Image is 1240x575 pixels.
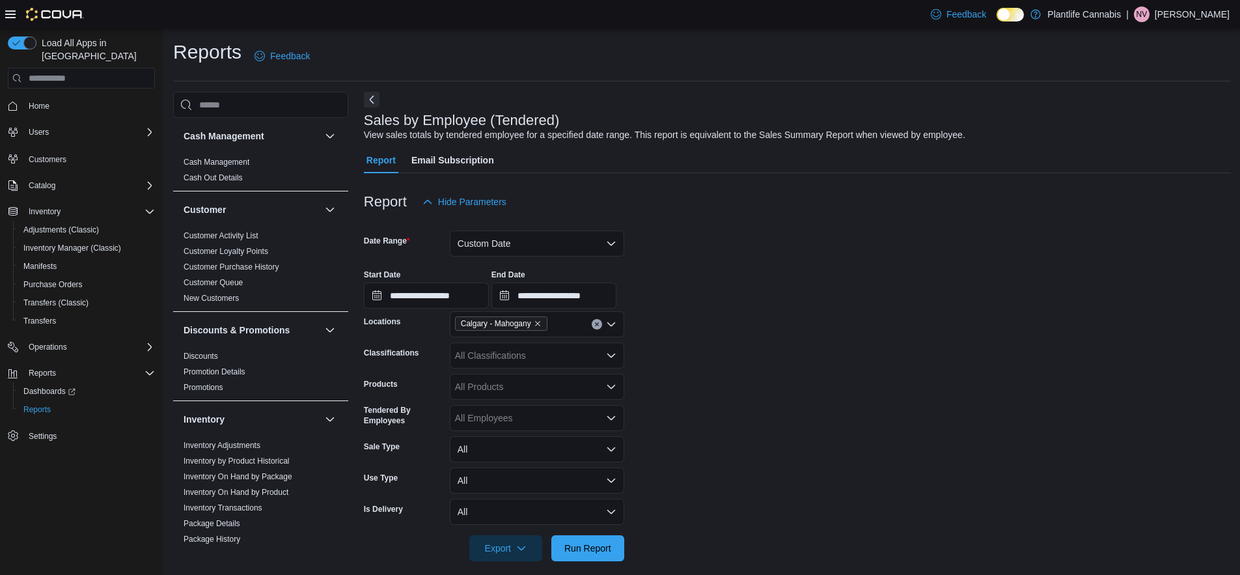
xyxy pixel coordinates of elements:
[3,123,160,141] button: Users
[23,150,155,167] span: Customers
[23,204,155,219] span: Inventory
[184,324,290,337] h3: Discounts & Promotions
[184,157,249,167] span: Cash Management
[23,339,155,355] span: Operations
[364,270,401,280] label: Start Date
[184,130,264,143] h3: Cash Management
[184,262,279,272] span: Customer Purchase History
[18,402,155,417] span: Reports
[184,367,245,377] span: Promotion Details
[997,8,1024,21] input: Dark Mode
[8,91,155,479] nav: Complex example
[184,324,320,337] button: Discounts & Promotions
[18,240,126,256] a: Inventory Manager (Classic)
[184,503,262,512] a: Inventory Transactions
[1134,7,1150,22] div: Nico Velasquez
[364,113,560,128] h3: Sales by Employee (Tendered)
[564,542,611,555] span: Run Report
[184,351,218,361] span: Discounts
[23,98,55,114] a: Home
[184,487,288,498] span: Inventory On Hand by Product
[1126,7,1129,22] p: |
[184,173,243,182] a: Cash Out Details
[491,283,616,309] input: Press the down key to open a popover containing a calendar.
[364,473,398,483] label: Use Type
[184,130,320,143] button: Cash Management
[13,400,160,419] button: Reports
[997,21,997,22] span: Dark Mode
[29,431,57,442] span: Settings
[29,101,49,111] span: Home
[322,322,338,338] button: Discounts & Promotions
[13,221,160,239] button: Adjustments (Classic)
[184,203,320,216] button: Customer
[364,379,398,389] label: Products
[364,283,489,309] input: Press the down key to open a popover containing a calendar.
[18,295,94,311] a: Transfers (Classic)
[184,472,292,481] a: Inventory On Hand by Package
[18,277,88,292] a: Purchase Orders
[18,384,155,399] span: Dashboards
[184,535,240,544] a: Package History
[3,427,160,445] button: Settings
[23,316,56,326] span: Transfers
[184,382,223,393] span: Promotions
[184,262,279,272] a: Customer Purchase History
[184,456,290,466] a: Inventory by Product Historical
[364,442,400,452] label: Sale Type
[184,278,243,287] a: Customer Queue
[18,240,155,256] span: Inventory Manager (Classic)
[184,534,240,544] span: Package History
[23,386,76,397] span: Dashboards
[23,204,66,219] button: Inventory
[364,194,407,210] h3: Report
[23,365,61,381] button: Reports
[184,231,258,240] a: Customer Activity List
[364,316,401,327] label: Locations
[173,228,348,311] div: Customer
[23,98,155,114] span: Home
[1047,7,1121,22] p: Plantlife Cannabis
[29,154,66,165] span: Customers
[455,316,547,331] span: Calgary - Mahogany
[322,412,338,427] button: Inventory
[173,39,241,65] h1: Reports
[606,413,616,423] button: Open list of options
[366,147,396,173] span: Report
[23,243,121,253] span: Inventory Manager (Classic)
[477,535,534,561] span: Export
[13,312,160,330] button: Transfers
[23,152,72,167] a: Customers
[18,222,104,238] a: Adjustments (Classic)
[29,180,55,191] span: Catalog
[184,277,243,288] span: Customer Queue
[184,519,240,528] a: Package Details
[469,535,542,561] button: Export
[13,275,160,294] button: Purchase Orders
[551,535,624,561] button: Run Report
[18,402,56,417] a: Reports
[184,413,320,426] button: Inventory
[23,298,89,308] span: Transfers (Classic)
[36,36,155,63] span: Load All Apps in [GEOGRAPHIC_DATA]
[592,319,602,330] button: Clear input
[23,404,51,415] span: Reports
[13,239,160,257] button: Inventory Manager (Classic)
[184,231,258,241] span: Customer Activity List
[18,277,155,292] span: Purchase Orders
[184,518,240,529] span: Package Details
[23,124,155,140] span: Users
[18,384,81,399] a: Dashboards
[606,382,616,392] button: Open list of options
[926,1,991,27] a: Feedback
[18,313,155,329] span: Transfers
[364,348,419,358] label: Classifications
[270,49,310,63] span: Feedback
[23,225,99,235] span: Adjustments (Classic)
[364,504,403,514] label: Is Delivery
[29,127,49,137] span: Users
[184,456,290,466] span: Inventory by Product Historical
[249,43,315,69] a: Feedback
[3,338,160,356] button: Operations
[184,293,239,303] span: New Customers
